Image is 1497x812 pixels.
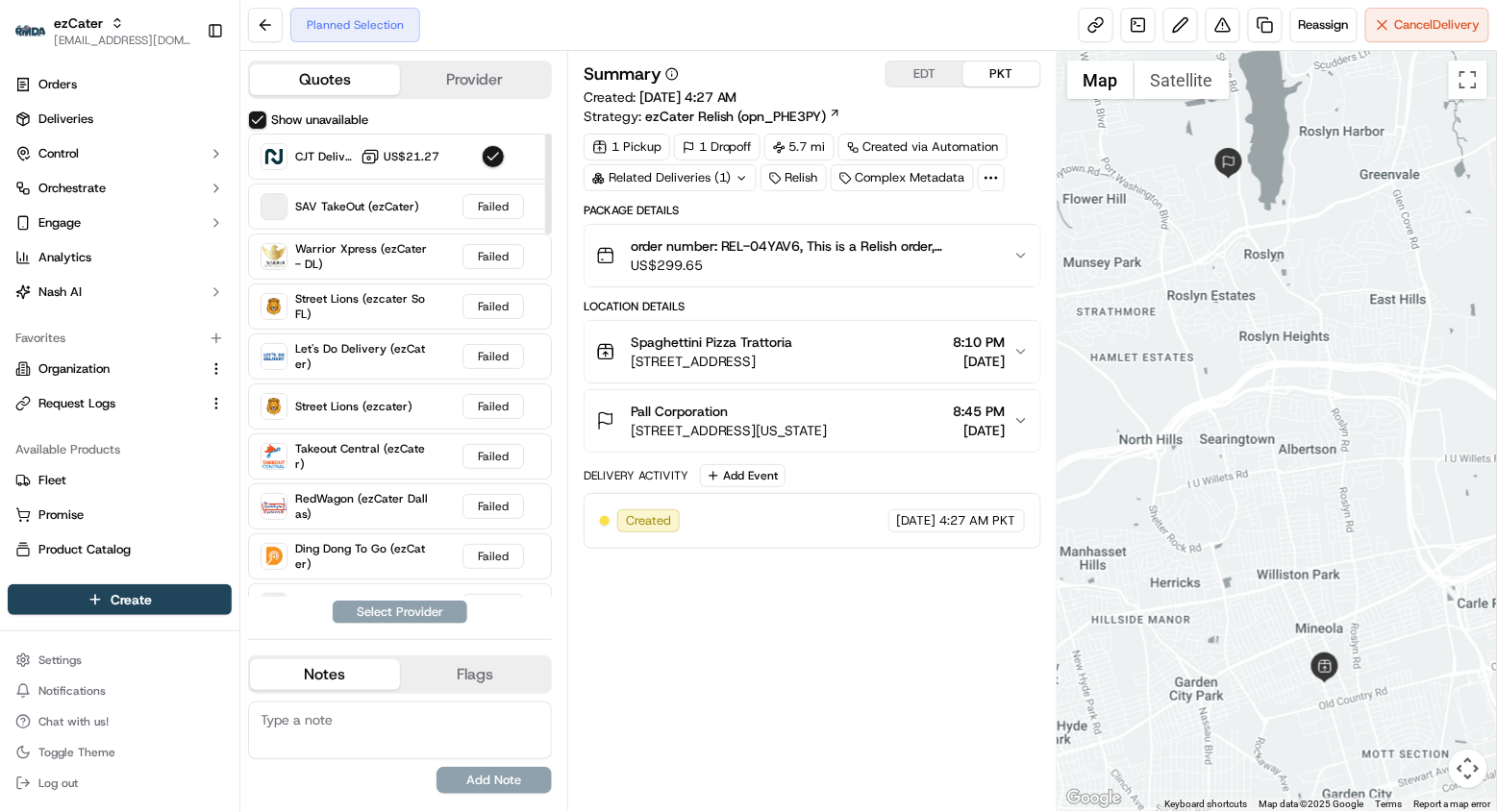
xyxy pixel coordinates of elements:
[295,491,428,522] span: RedWagon (ezCater Dallas)
[462,544,524,569] div: Failed
[645,107,827,126] span: ezCater Relish (opn_PHE3PY)
[1449,750,1487,788] button: Map camera controls
[584,134,670,160] div: 1 Pickup
[87,201,264,216] div: We're available if you need us!
[584,65,661,83] h3: Summary
[38,145,79,162] span: Control
[15,395,201,412] a: Request Logs
[8,465,232,496] button: Fleet
[462,594,524,619] div: Failed
[954,421,1006,440] span: [DATE]
[8,242,232,273] a: Analytics
[54,13,103,33] span: ezCater
[462,394,524,419] div: Failed
[8,173,232,204] button: Orchestrate
[87,182,315,201] div: Start new chat
[15,541,224,558] a: Product Catalog
[170,296,210,311] span: [DATE]
[295,199,419,214] span: SAV TakeOut (ezCater)
[191,475,233,489] span: Pylon
[954,402,1006,421] span: 8:45 PM
[400,64,550,95] button: Provider
[15,472,224,489] a: Fleet
[584,164,757,191] div: Related Deliveries (1)
[631,402,728,421] span: Pall Corporation
[19,17,58,56] img: Nash
[585,321,1040,382] button: Spaghettini Pizza Trattoria[STREET_ADDRESS]8:10 PM[DATE]
[12,420,155,455] a: 📗Knowledge Base
[8,708,232,735] button: Chat with us!
[1135,61,1230,99] button: Show satellite imagery
[639,88,737,106] span: [DATE] 4:27 AM
[19,248,129,263] div: Past conversations
[19,182,54,216] img: 1736555255976-a54dd68f-1ca7-489b-9aae-adbdc363a1c4
[940,512,1016,529] span: 4:27 AM PKT
[462,494,524,519] div: Failed
[182,428,309,447] span: API Documentation
[8,500,232,530] button: Promise
[8,323,232,354] div: Favorites
[764,134,835,160] div: 5.7 mi
[626,512,671,529] span: Created
[838,134,1008,160] div: Created via Automation
[462,294,524,319] div: Failed
[384,149,439,164] span: US$21.27
[8,277,232,308] button: Nash AI
[38,249,91,266] span: Analytics
[262,444,287,469] img: Takeout Central (ezCater)
[1067,61,1135,99] button: Show street map
[262,344,287,369] img: Let's Do Delivery (ezCater)
[761,164,827,191] div: Relish
[631,352,793,371] span: [STREET_ADDRESS]
[262,244,287,269] img: Warrior Xpress (ezCater - DL)
[8,388,232,419] button: Request Logs
[38,111,93,128] span: Deliveries
[262,144,287,169] img: CJT Delivery Services
[160,296,166,311] span: •
[40,182,75,216] img: 4281594248423_2fcf9dad9f2a874258b8_72.png
[295,541,425,572] span: Ding Dong To Go (ezCater)
[8,434,232,465] div: Available Products
[8,8,199,54] button: ezCaterezCater[EMAIL_ADDRESS][DOMAIN_NAME]
[38,714,109,729] span: Chat with us!
[38,76,77,93] span: Orders
[8,104,232,135] a: Deliveries
[1449,61,1487,99] button: Toggle fullscreen view
[8,770,232,797] button: Log out
[8,208,232,238] button: Engage
[400,659,550,690] button: Flags
[295,341,425,372] span: Let's Do Delivery (ezCater)
[38,214,81,232] span: Engage
[954,352,1006,371] span: [DATE]
[38,775,78,791] span: Log out
[19,430,35,445] div: 📗
[462,344,524,369] div: Failed
[584,299,1041,314] div: Location Details
[155,420,316,455] a: 💻API Documentation
[38,428,147,447] span: Knowledge Base
[831,164,974,191] div: Complex Metadata
[162,430,178,445] div: 💻
[295,241,427,272] span: Warrior Xpress (ezCater - DL)
[1376,799,1403,809] a: Terms (opens in new tab)
[54,33,191,48] button: [EMAIL_ADDRESS][DOMAIN_NAME]
[8,584,232,615] button: Create
[1062,786,1126,811] a: Open this area in Google Maps (opens a new window)
[295,291,425,322] span: Street Lions (ezcater So FL)
[584,87,737,107] span: Created:
[38,283,82,301] span: Nash AI
[585,225,1040,286] button: order number: REL-04YAV6, This is a Relish order, ItemCount: 29, itemDescriptions: 1 Pepperoni Pi...
[1299,16,1349,34] span: Reassign
[170,348,210,363] span: [DATE]
[631,421,828,440] span: [STREET_ADDRESS][US_STATE]
[15,25,46,37] img: ezCater
[584,203,1041,218] div: Package Details
[160,348,166,363] span: •
[674,134,761,160] div: 1 Dropoff
[60,296,156,311] span: [PERSON_NAME]
[1260,799,1364,809] span: Map data ©2025 Google
[8,739,232,766] button: Toggle Theme
[271,111,368,129] label: Show unavailable
[327,187,350,210] button: Start new chat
